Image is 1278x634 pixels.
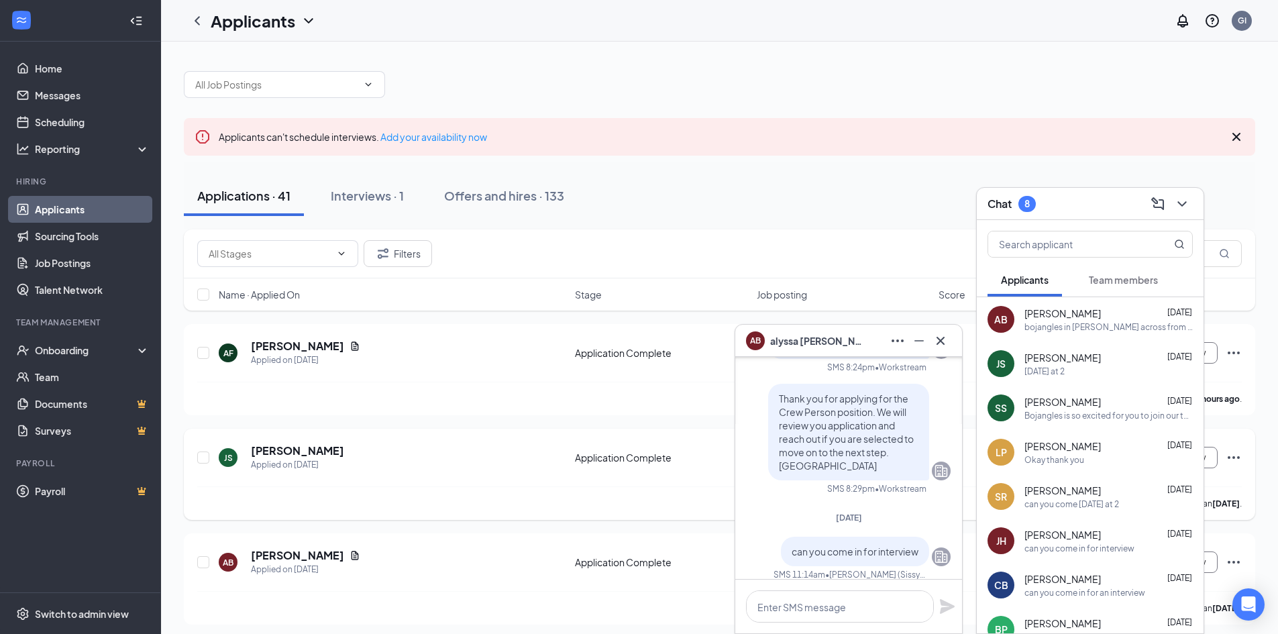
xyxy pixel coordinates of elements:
span: Job posting [757,288,807,301]
div: Team Management [16,317,147,328]
div: Offers and hires · 133 [444,187,564,204]
a: PayrollCrown [35,478,150,505]
a: Team [35,364,150,390]
span: [PERSON_NAME] [1024,617,1101,630]
input: All Stages [209,246,331,261]
span: Applicants [1001,274,1049,286]
div: Application Complete [575,556,749,569]
svg: Cross [1228,129,1244,145]
svg: Ellipses [1226,450,1242,466]
button: ChevronDown [1171,193,1193,215]
svg: Company [933,549,949,565]
span: [DATE] [1167,352,1192,362]
div: Application Complete [575,346,749,360]
span: [DATE] [1167,307,1192,317]
div: can you come in for interview [1024,543,1134,554]
svg: QuestionInfo [1204,13,1220,29]
input: Search applicant [988,231,1147,257]
svg: MagnifyingGlass [1174,239,1185,250]
div: Onboarding [35,344,138,357]
div: JS [224,452,233,464]
button: Minimize [908,330,930,352]
a: DocumentsCrown [35,390,150,417]
div: AB [994,313,1008,326]
svg: Minimize [911,333,927,349]
div: Applied on [DATE] [251,354,360,367]
div: [DATE] at 2 [1024,366,1065,377]
svg: Plane [939,598,955,615]
span: [DATE] [1167,396,1192,406]
div: SMS 8:29pm [827,483,875,494]
span: • Workstream [875,483,926,494]
span: Team members [1089,274,1158,286]
span: [PERSON_NAME] [1024,307,1101,320]
b: [DATE] [1212,603,1240,613]
svg: ChevronDown [336,248,347,259]
div: Okay thank you [1024,454,1084,466]
div: AF [223,348,233,359]
svg: Cross [933,333,949,349]
div: GI [1238,15,1246,26]
div: Applications · 41 [197,187,290,204]
span: Applicants can't schedule interviews. [219,131,487,143]
div: JH [996,534,1006,547]
a: Scheduling [35,109,150,136]
div: Application Complete [575,451,749,464]
span: alyssa [PERSON_NAME] [770,333,864,348]
svg: Error [195,129,211,145]
span: [DATE] [1167,617,1192,627]
svg: Ellipses [1226,554,1242,570]
svg: Settings [16,607,30,621]
button: ComposeMessage [1147,193,1169,215]
a: Talent Network [35,276,150,303]
svg: ChevronLeft [189,13,205,29]
div: 8 [1024,198,1030,209]
div: Switch to admin view [35,607,129,621]
span: Thank you for applying for the Crew Person position. We will review you application and reach out... [779,392,914,472]
svg: ComposeMessage [1150,196,1166,212]
h5: [PERSON_NAME] [251,548,344,563]
div: Bojangles is so excited for you to join our team! Do you know anyone else who might be interested... [1024,410,1193,421]
span: [DATE] [1167,440,1192,450]
div: SS [995,401,1007,415]
div: LP [996,445,1007,459]
a: Applicants [35,196,150,223]
span: [PERSON_NAME] [1024,484,1101,497]
div: SR [995,490,1007,503]
button: Cross [930,330,951,352]
span: [PERSON_NAME] [1024,351,1101,364]
span: [DATE] [1167,484,1192,494]
span: Score [939,288,965,301]
svg: ChevronDown [363,79,374,90]
span: • [PERSON_NAME] (Sissy) [PERSON_NAME] [825,569,926,580]
svg: Collapse [129,14,143,28]
span: [PERSON_NAME] [1024,395,1101,409]
a: Messages [35,82,150,109]
b: [DATE] [1212,498,1240,509]
a: Home [35,55,150,82]
div: Interviews · 1 [331,187,404,204]
div: AB [223,557,233,568]
span: Name · Applied On [219,288,300,301]
svg: Filter [375,246,391,262]
div: Open Intercom Messenger [1232,588,1265,621]
svg: MagnifyingGlass [1219,248,1230,259]
div: CB [994,578,1008,592]
span: [DATE] [1167,529,1192,539]
h1: Applicants [211,9,295,32]
a: Sourcing Tools [35,223,150,250]
a: Add your availability now [380,131,487,143]
div: Reporting [35,142,150,156]
span: [PERSON_NAME] [1024,572,1101,586]
h3: Chat [988,197,1012,211]
div: Hiring [16,176,147,187]
button: Ellipses [887,330,908,352]
span: [PERSON_NAME] [1024,528,1101,541]
svg: Ellipses [890,333,906,349]
a: SurveysCrown [35,417,150,444]
svg: UserCheck [16,344,30,357]
div: Applied on [DATE] [251,563,360,576]
b: 21 hours ago [1191,394,1240,404]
